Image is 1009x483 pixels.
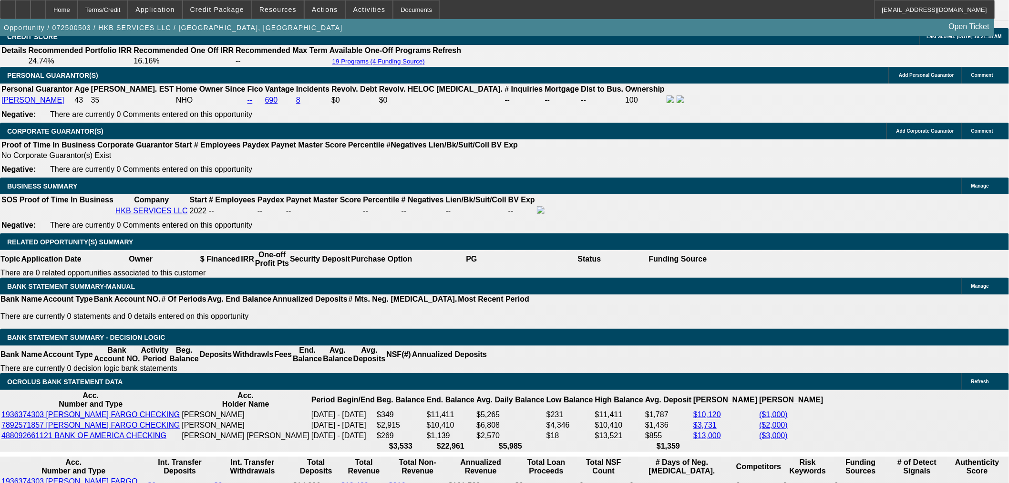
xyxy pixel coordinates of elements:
[429,141,489,149] b: Lien/Bk/Suit/Coll
[7,72,98,79] span: PERSONAL GUARANTOR(S)
[7,283,135,290] span: BANK STATEMENT SUMMARY-MANUAL
[402,196,444,204] b: # Negatives
[629,458,735,476] th: # Days of Neg. [MEDICAL_DATA].
[649,250,708,268] th: Funding Source
[645,410,692,420] td: $1,787
[1,96,64,104] a: [PERSON_NAME]
[181,420,310,430] td: [PERSON_NAME]
[888,458,946,476] th: # of Detect Signals
[448,458,514,476] th: Annualized Revenue
[7,182,77,190] span: BUSINESS SUMMARY
[376,410,425,420] td: $349
[0,312,529,321] p: There are currently 0 statements and 0 details entered on this opportunity
[545,95,580,105] td: --
[235,46,328,55] th: Recommended Max Term
[458,294,530,304] th: Most Recent Period
[899,73,954,78] span: Add Personal Guarantor
[625,95,665,105] td: 100
[1,140,96,150] th: Proof of Time In Business
[147,458,213,476] th: Int. Transfer Deposits
[181,391,310,409] th: Acc. Holder Name
[42,346,93,364] th: Account Type
[115,207,188,215] a: HKB SERVICES LLC
[531,250,649,268] th: Status
[476,391,545,409] th: Avg. Daily Balance
[1,391,180,409] th: Acc. Number and Type
[387,141,427,149] b: #Negatives
[1,410,180,419] a: 1936374303 [PERSON_NAME] FARGO CHECKING
[760,410,788,419] a: ($1,000)
[141,346,169,364] th: Activity Period
[546,431,594,441] td: $18
[971,283,989,289] span: Manage
[50,110,252,118] span: There are currently 0 Comments entered on this opportunity
[476,441,545,451] th: $5,985
[74,95,89,105] td: 43
[181,431,310,441] td: [PERSON_NAME] [PERSON_NAME]
[645,420,692,430] td: $1,436
[255,250,289,268] th: One-off Profit Pts
[189,206,207,216] td: 2022
[286,207,361,215] div: --
[537,206,545,214] img: facebook-icon.png
[947,458,1008,476] th: Authenticity Score
[247,85,263,93] b: Fico
[331,95,378,105] td: $0
[209,196,256,204] b: # Employees
[412,346,487,364] th: Annualized Deposits
[340,458,387,476] th: Total Revenue
[927,34,1002,39] span: Last Scored: [DATE] 10:21:18 AM
[243,141,269,149] b: Paydex
[476,410,545,420] td: $5,265
[445,206,507,216] td: --
[296,96,300,104] a: 8
[74,85,89,93] b: Age
[257,196,284,204] b: Paydex
[296,85,329,93] b: Incidents
[376,420,425,430] td: $2,915
[546,420,594,430] td: $4,346
[402,207,444,215] div: --
[214,458,292,476] th: Int. Transfer Withdrawals
[426,441,475,451] th: $22,961
[82,250,200,268] th: Owner
[91,85,174,93] b: [PERSON_NAME]. EST
[363,196,399,204] b: Percentile
[546,391,594,409] th: Low Balance
[376,431,425,441] td: $269
[199,346,233,364] th: Deposits
[311,420,375,430] td: [DATE] - [DATE]
[379,85,503,93] b: Revolv. HELOC [MEDICAL_DATA].
[7,378,123,386] span: OCROLUS BANK STATEMENT DATA
[7,238,133,246] span: RELATED OPPORTUNITY(S) SUMMARY
[176,85,246,93] b: Home Owner Since
[760,421,788,429] a: ($2,000)
[50,165,252,173] span: There are currently 0 Comments entered on this opportunity
[426,410,475,420] td: $11,411
[353,346,386,364] th: Avg. Deposits
[346,0,393,19] button: Activities
[834,458,888,476] th: Funding Sources
[350,250,412,268] th: Purchase Option
[376,391,425,409] th: Beg. Balance
[1,151,522,160] td: No Corporate Guarantor(s) Exist
[190,196,207,204] b: Start
[348,141,384,149] b: Percentile
[265,85,294,93] b: Vantage
[412,250,530,268] th: PG
[759,391,824,409] th: [PERSON_NAME]
[1,165,36,173] b: Negative:
[545,85,579,93] b: Mortgage
[504,85,543,93] b: # Inquiries
[388,458,447,476] th: Total Non-Revenue
[760,431,788,440] a: ($3,000)
[363,207,399,215] div: --
[247,96,253,104] a: --
[693,410,721,419] a: $10,120
[274,346,292,364] th: Fees
[50,221,252,229] span: There are currently 0 Comments entered on this opportunity
[581,95,624,105] td: --
[7,127,103,135] span: CORPORATE GUARANTOR(S)
[971,128,993,134] span: Comment
[971,183,989,189] span: Manage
